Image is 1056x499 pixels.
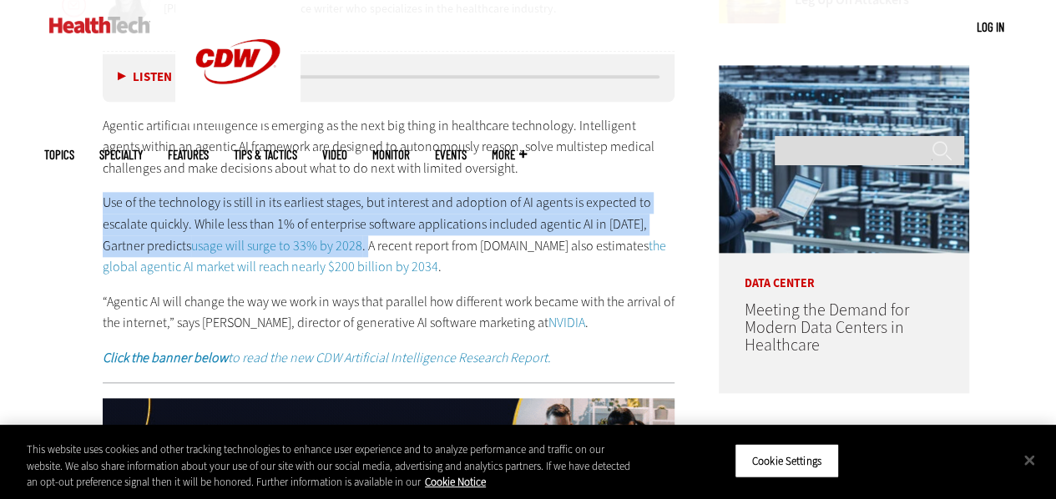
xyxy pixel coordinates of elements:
[492,149,527,161] span: More
[103,192,675,277] p: Use of the technology is still in its earliest stages, but interest and adoption of AI agents is ...
[191,237,362,255] a: usage will surge to 33% by 2028
[435,149,467,161] a: Events
[425,475,486,489] a: More information about your privacy
[719,253,969,290] p: Data Center
[372,149,410,161] a: MonITor
[103,349,551,366] em: to read the new CDW Artificial Intelligence Research Report.
[548,314,585,331] a: NVIDIA
[735,443,839,478] button: Cookie Settings
[49,17,150,33] img: Home
[103,349,228,366] strong: Click the banner below
[744,299,908,356] a: Meeting the Demand for Modern Data Centers in Healthcare
[103,398,675,496] img: xs-AI-q225-animated-desktop
[322,149,347,161] a: Video
[27,441,634,491] div: This website uses cookies and other tracking technologies to enhance user experience and to analy...
[103,291,675,334] p: “Agentic AI will change the way we work in ways that parallel how different work became with the ...
[1011,441,1048,478] button: Close
[168,149,209,161] a: Features
[977,19,1004,34] a: Log in
[99,149,143,161] span: Specialty
[234,149,297,161] a: Tips & Tactics
[175,110,301,128] a: CDW
[44,149,74,161] span: Topics
[719,65,969,253] img: engineer with laptop overlooking data center
[977,18,1004,36] div: User menu
[103,349,551,366] a: Click the banner belowto read the new CDW Artificial Intelligence Research Report.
